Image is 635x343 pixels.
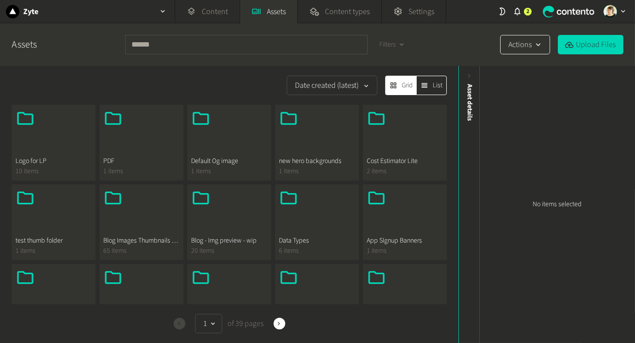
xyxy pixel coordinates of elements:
[363,105,447,180] button: Cost Estimator Lite2 items
[16,246,92,256] span: 1 items
[191,236,267,246] span: Blog - Img preview - wip
[103,156,179,166] span: PDF
[191,156,267,166] span: Default Og image
[12,105,96,180] button: Logo for LP10 items
[465,84,475,121] span: Asset details
[187,184,271,260] button: Blog - Img preview - wip20 items
[363,264,447,340] button: new menu product icons0 items
[287,76,377,95] button: Date created (latest)
[195,314,222,333] button: 1
[103,246,179,256] span: 65 items
[12,37,37,52] a: Assets
[279,246,355,256] span: 6 items
[275,264,359,340] button: Shapes 2 Herobanner17 items
[16,236,92,246] span: test thumb folder
[99,184,183,260] button: Blog Images Thumbnails Blog revamp65 items
[103,236,179,246] span: Blog Images Thumbnails Blog revamp
[226,318,264,329] span: of 39 pages
[367,166,443,177] span: 2 items
[6,5,19,18] img: Zyte
[275,105,359,180] button: new hero backgrounds1 items
[433,81,442,91] span: List
[603,5,617,18] img: Linda Giuliano
[372,36,411,54] button: Filters
[191,246,267,256] span: 20 items
[187,264,271,340] button: Footer shapes3 items
[103,166,179,177] span: 1 items
[279,236,355,246] span: Data Types
[99,105,183,180] button: PDF1 items
[526,7,529,16] span: 2
[187,105,271,180] button: Default Og image1 items
[12,184,96,260] button: test thumb folder1 items
[367,156,443,166] span: Cost Estimator Lite
[558,35,623,54] button: Upload Files
[99,264,183,340] button: Company logos Svg7 items
[275,184,359,260] button: Data Types6 items
[16,156,92,166] span: Logo for LP
[500,35,550,54] button: Actions
[279,156,355,166] span: new hero backgrounds
[363,184,447,260] button: App SIgnup Banners1 items
[367,246,443,256] span: 1 items
[12,264,96,340] button: SVG images8 items
[23,6,38,17] h2: Zyte
[279,166,355,177] span: 1 items
[325,6,370,17] span: Content types
[480,66,635,343] div: No items selected
[408,6,434,17] span: Settings
[191,166,267,177] span: 1 items
[367,236,443,246] span: App SIgnup Banners
[402,81,413,91] span: Grid
[16,166,92,177] span: 10 items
